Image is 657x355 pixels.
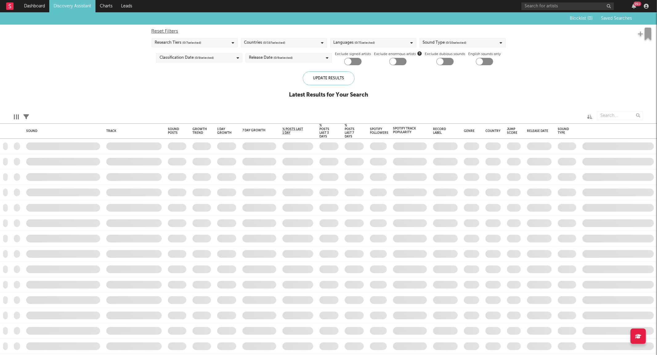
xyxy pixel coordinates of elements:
[242,129,267,132] div: 7 Day Growth
[26,129,97,133] div: Sound
[335,50,371,58] label: Exclude signed artists
[195,54,214,62] span: ( 0 / 8 selected)
[601,16,633,21] span: Saved Searches
[249,54,293,62] div: Release Date
[263,39,286,46] span: ( 0 / 197 selected)
[446,39,467,46] span: ( 0 / 10 selected)
[155,39,201,46] div: Research Tiers
[468,50,501,58] label: English sounds only
[152,28,506,35] div: Reset Filters
[106,129,159,133] div: Track
[319,124,329,138] div: % Posts Last 3 Days
[274,54,293,62] span: ( 0 / 6 selected)
[168,127,179,135] div: Sound Posts
[521,2,614,10] input: Search for artists
[558,127,569,135] div: Sound Type
[393,127,418,134] div: Spotify Track Popularity
[303,71,355,85] div: Update Results
[23,108,29,126] div: Filters
[587,16,593,21] span: ( 0 )
[345,124,355,138] div: % Posts Last 7 Days
[634,2,641,6] div: 99 +
[417,50,422,56] button: Exclude enormous artists
[244,39,286,46] div: Countries
[597,111,643,120] input: Search...
[433,127,448,135] div: Record Label
[160,54,214,62] div: Classification Date
[485,129,501,133] div: Country
[370,127,388,135] div: Spotify Followers
[217,127,232,135] div: 1 Day Growth
[423,39,467,46] div: Sound Type
[374,50,422,58] span: Exclude enormous artists
[334,39,375,46] div: Languages
[632,4,636,9] button: 99+
[599,16,633,21] button: Saved Searches
[464,129,475,133] div: Genre
[570,16,593,21] span: Blocklist
[507,127,517,135] div: Jump Score
[527,129,549,133] div: Release Date
[355,39,375,46] span: ( 0 / 71 selected)
[425,50,465,58] label: Exclude dubious sounds
[193,127,208,135] div: Growth Trend
[183,39,201,46] span: ( 0 / 7 selected)
[282,127,304,135] span: % Posts Last 1 Day
[289,91,368,99] div: Latest Results for Your Search
[14,108,19,126] div: Edit Columns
